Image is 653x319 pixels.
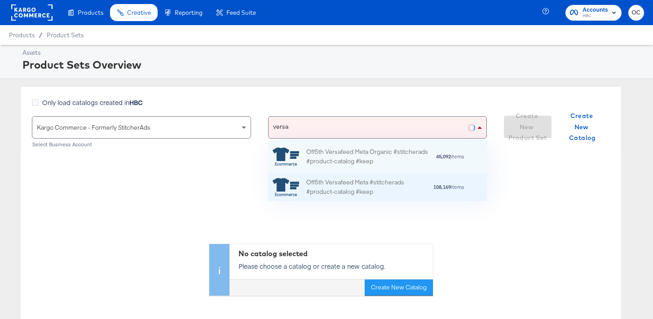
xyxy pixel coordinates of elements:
[582,13,608,20] span: HBC
[436,153,465,160] div: items
[35,31,47,39] span: /
[565,5,622,21] button: AccountsHBC
[9,31,35,39] span: Products
[22,48,642,57] div: Assets
[175,9,203,16] span: Reporting
[47,31,84,39] a: Product Sets
[42,98,143,107] span: Only load catalogs created in
[436,153,451,160] strong: 45,092
[632,8,640,18] span: OC
[562,110,603,144] span: Create New Catalog
[559,116,606,138] button: Create New Catalog
[22,57,642,72] div: Product Sets Overview
[365,280,433,296] button: Create New Catalog
[32,141,251,148] div: Select Business Account
[129,98,143,107] strong: HBC
[127,9,151,16] span: Creative
[582,5,608,15] span: Accounts
[433,184,465,190] div: items
[226,9,256,16] span: Feed Suite
[628,5,644,21] button: OC
[238,262,428,271] p: Please choose a catalog or create a new catalog.
[238,249,428,259] div: No catalog selected
[268,140,487,201] div: grid
[306,178,433,197] div: Off5th Versafeed Meta #stitcherads #product-catalog #keep
[37,123,150,131] span: Kargo Commerce - Formerly StitcherAds
[78,9,103,16] span: Products
[306,147,436,166] div: Off5th Versafeed Meta Organic #stitcherads #product-catalog #keep
[433,184,451,190] strong: 108,169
